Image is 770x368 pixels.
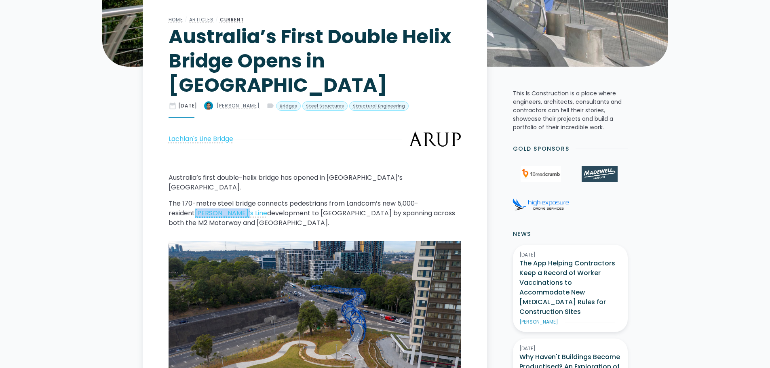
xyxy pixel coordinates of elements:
img: High Exposure [513,198,569,210]
a: [PERSON_NAME]’s Line [195,208,267,218]
img: Dean Oliver [204,101,213,111]
div: [DATE] [178,102,198,109]
h3: The App Helping Contractors Keep a Record of Worker Vaccinations to Accommodate New [MEDICAL_DATA... [519,259,621,317]
div: / [214,15,220,25]
p: The 170-metre steel bridge connects pedestrians from Landcom’s new 5,000-resident development to ... [169,199,461,228]
div: [DATE] [519,345,621,352]
div: Structural Engineering [353,103,405,109]
a: Bridges [276,101,301,111]
div: date_range [169,102,177,110]
a: Lachlan's Line Bridge [169,134,233,144]
a: Articles [189,16,214,23]
div: Steel Structures [306,103,344,109]
h2: Gold Sponsors [513,145,570,153]
a: Current [220,16,244,23]
img: 1Breadcrumb [521,166,561,182]
div: Bridges [280,103,297,109]
p: This Is Construction is a place where engineers, architects, consultants and contractors can tell... [513,89,628,132]
img: Australia’s First Double Helix Bridge Opens in Sydney [408,131,461,147]
div: [DATE] [519,251,621,259]
h2: News [513,230,531,238]
div: label [266,102,274,110]
div: / [183,15,189,25]
a: Structural Engineering [349,101,409,111]
a: [DATE]The App Helping Contractors Keep a Record of Worker Vaccinations to Accommodate New [MEDICA... [513,245,628,332]
img: Madewell Products [582,166,617,182]
a: Steel Structures [302,101,348,111]
a: [PERSON_NAME] [204,101,259,111]
div: [PERSON_NAME] [519,318,558,326]
div: [PERSON_NAME] [217,102,259,109]
p: Australia’s first double-helix bridge has opened in [GEOGRAPHIC_DATA]’s [GEOGRAPHIC_DATA]. [169,173,461,192]
h1: Australia’s First Double Helix Bridge Opens in [GEOGRAPHIC_DATA] [169,25,461,97]
a: Home [169,16,183,23]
